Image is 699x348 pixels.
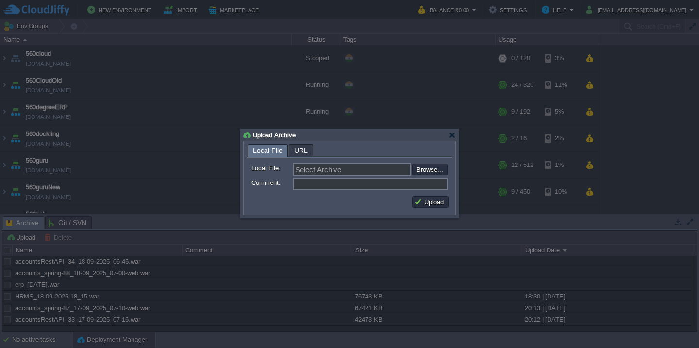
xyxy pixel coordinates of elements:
span: Upload Archive [253,132,296,139]
label: Local File: [251,163,292,173]
span: URL [294,145,308,156]
label: Comment: [251,178,292,188]
span: Local File [253,145,283,157]
button: Upload [414,198,447,206]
